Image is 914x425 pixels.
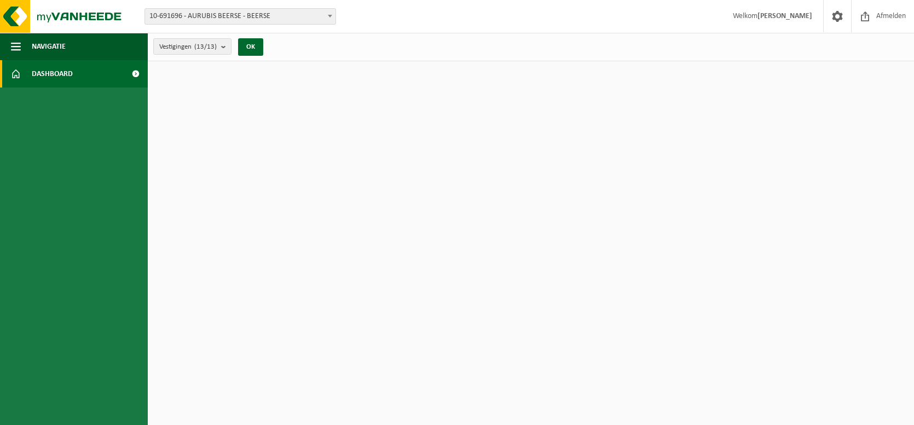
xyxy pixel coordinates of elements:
strong: [PERSON_NAME] [757,12,812,20]
span: Dashboard [32,60,73,88]
count: (13/13) [194,43,217,50]
span: Navigatie [32,33,66,60]
button: OK [238,38,263,56]
span: 10-691696 - AURUBIS BEERSE - BEERSE [144,8,336,25]
span: Vestigingen [159,39,217,55]
button: Vestigingen(13/13) [153,38,232,55]
span: 10-691696 - AURUBIS BEERSE - BEERSE [145,9,335,24]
